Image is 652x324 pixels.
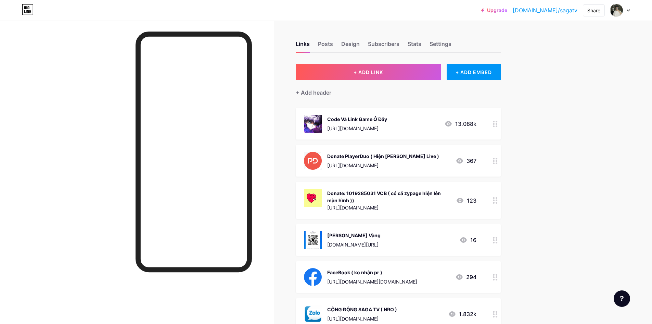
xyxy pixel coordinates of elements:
img: Donate: 1019285031 VCB ( có cả zypage hiện lên màn hình )) [304,189,322,207]
a: Upgrade [481,8,507,13]
div: CỘNG ĐỘNG SAGA TV ( NRO ) [327,306,397,313]
img: Code Và Link Game Ở Đây [304,115,322,133]
button: + ADD LINK [296,64,441,80]
div: 1.832k [448,310,476,318]
img: CỘNG ĐỘNG SAGA TV ( NRO ) [304,305,322,323]
div: Subscribers [368,40,399,52]
img: 52-Văn Sơn Nguyễn [610,4,623,17]
div: [URL][DOMAIN_NAME] [327,315,397,322]
div: [URL][DOMAIN_NAME][DOMAIN_NAME] [327,278,417,285]
div: [URL][DOMAIN_NAME] [327,162,439,169]
div: Donate PlayerDuo ( Hiện [PERSON_NAME] Live ) [327,153,439,160]
a: [DOMAIN_NAME]/sagatv [513,6,577,14]
span: + ADD LINK [354,69,383,75]
div: [URL][DOMAIN_NAME] [327,204,450,211]
img: FaceBook ( ko nhận pr ) [304,268,322,286]
div: Share [587,7,600,14]
div: [DOMAIN_NAME][URL] [327,241,381,248]
img: Donate PlayerDuo ( Hiện Lên Màn Live ) [304,152,322,170]
div: 123 [456,196,476,205]
img: Zalo Bán Vàng [304,231,322,249]
div: 294 [455,273,476,281]
div: FaceBook ( ko nhận pr ) [327,269,417,276]
div: Stats [408,40,421,52]
div: Posts [318,40,333,52]
div: 16 [459,236,476,244]
div: + Add header [296,88,331,97]
div: Settings [430,40,451,52]
div: Links [296,40,310,52]
div: Code Và Link Game Ở Đây [327,116,387,123]
div: 367 [456,157,476,165]
div: [URL][DOMAIN_NAME] [327,125,387,132]
div: [PERSON_NAME] Vàng [327,232,381,239]
div: Donate: 1019285031 VCB ( có cả zypage hiện lên màn hình )) [327,190,450,204]
div: 13.088k [444,120,476,128]
div: Design [341,40,360,52]
div: + ADD EMBED [447,64,501,80]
